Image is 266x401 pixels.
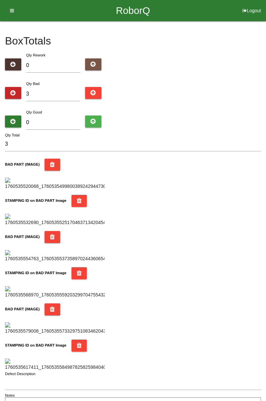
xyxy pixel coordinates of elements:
[5,371,36,377] label: Defect Description
[5,393,15,398] label: Notes
[5,132,20,138] label: Qty Total
[26,82,40,86] label: Qty Bad
[45,303,60,315] button: BAD PART (IMAGE)
[5,235,40,239] b: BAD PART (IMAGE)
[5,322,105,335] img: 1760535579008_17605355733297510834620438544281.jpg
[71,267,87,279] button: STAMPING ID on BAD PART Image
[5,199,66,202] b: STAMPING ID on BAD PART Image
[5,343,66,347] b: STAMPING ID on BAD PART Image
[45,231,60,243] button: BAD PART (IMAGE)
[71,340,87,352] button: STAMPING ID on BAD PART Image
[5,307,40,311] b: BAD PART (IMAGE)
[5,35,261,47] h4: Box Totals
[5,250,105,262] img: 1760535554763_1760535537358970244360654061356.jpg
[5,178,105,190] img: 1760535520068_17605354998003892429447308532219.jpg
[5,214,105,226] img: 1760535532690_17605355251704637134204540922407.jpg
[5,162,40,166] b: BAD PART (IMAGE)
[71,195,87,207] button: STAMPING ID on BAD PART Image
[45,159,60,171] button: BAD PART (IMAGE)
[26,53,46,57] label: Qty Rework
[5,286,105,298] img: 1760535568970_17605355592032997047554322805892.jpg
[5,359,105,371] img: 1760535617411_17605355849878258259840403589158.jpg
[26,110,42,114] label: Qty Good
[5,271,66,275] b: STAMPING ID on BAD PART Image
